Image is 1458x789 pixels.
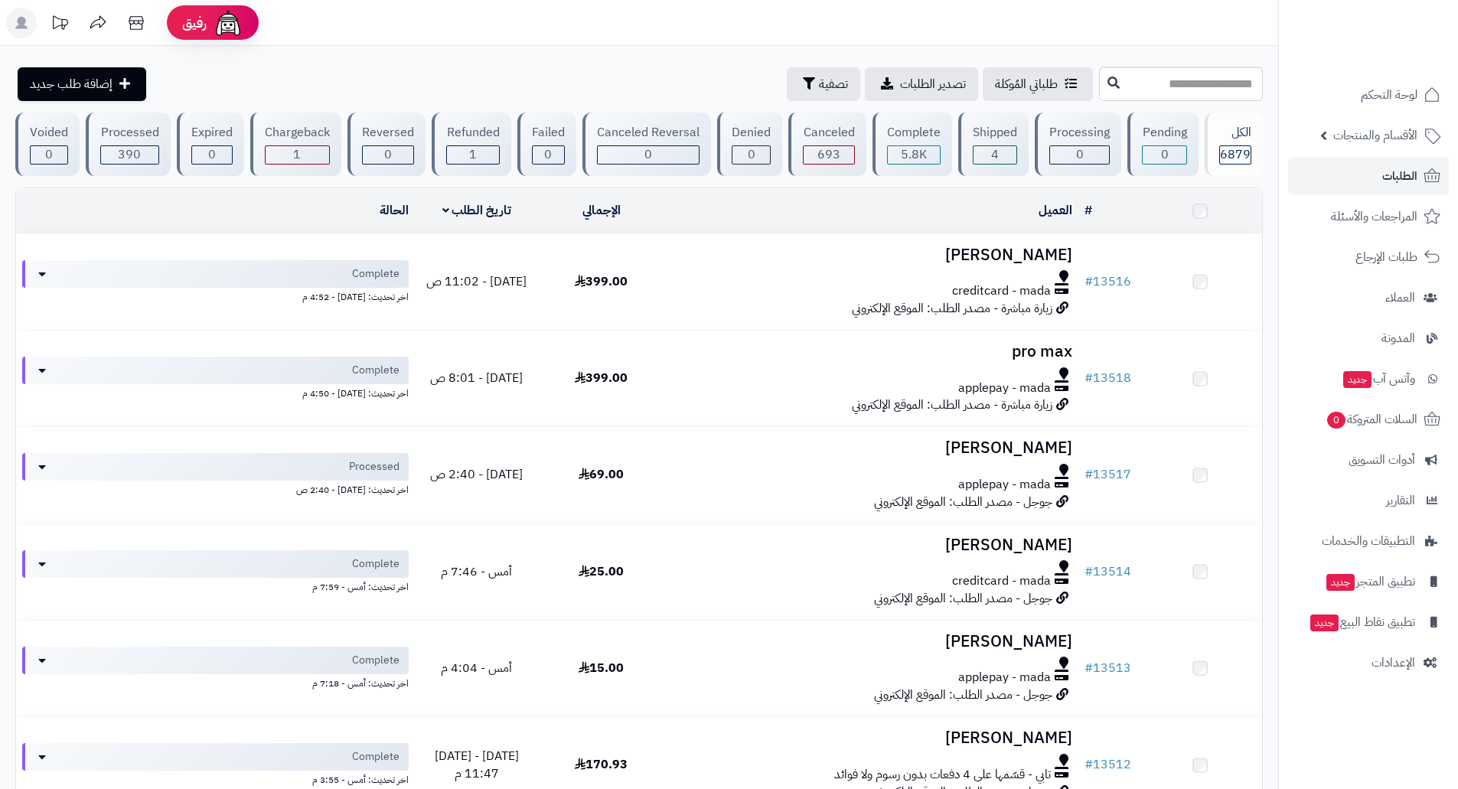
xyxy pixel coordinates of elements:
a: Canceled 693 [785,112,869,176]
span: 25.00 [579,562,624,581]
span: العملاء [1385,287,1415,308]
span: 4 [991,145,999,164]
a: Shipped 4 [955,112,1032,176]
h3: [PERSON_NAME] [670,536,1072,554]
a: #13514 [1085,562,1131,581]
span: # [1085,659,1093,677]
span: الأقسام والمنتجات [1333,125,1417,146]
span: جوجل - مصدر الطلب: الموقع الإلكتروني [874,686,1052,704]
span: [DATE] - 2:40 ص [430,465,523,484]
a: # [1085,201,1092,220]
span: Complete [352,556,400,572]
span: Complete [352,363,400,378]
span: طلباتي المُوكلة [995,75,1058,93]
span: [DATE] - 8:01 ص [430,369,523,387]
span: 0 [748,145,755,164]
div: 4 [974,146,1016,164]
span: 0 [208,145,216,164]
h3: [PERSON_NAME] [670,729,1072,747]
div: Processed [100,124,158,142]
span: # [1085,562,1093,581]
div: 5790 [888,146,940,164]
div: Refunded [446,124,499,142]
span: [DATE] - 11:02 ص [426,272,527,291]
div: 0 [363,146,413,164]
a: المدونة [1288,320,1449,357]
div: Canceled [803,124,854,142]
a: #13516 [1085,272,1131,291]
div: Failed [532,124,565,142]
span: المدونة [1381,328,1415,349]
span: تابي - قسّمها على 4 دفعات بدون رسوم ولا فوائد [834,766,1051,784]
span: 399.00 [575,272,628,291]
span: [DATE] - [DATE] 11:47 م [435,747,519,783]
a: إضافة طلب جديد [18,67,146,101]
span: Complete [352,266,400,282]
a: تحديثات المنصة [41,8,79,42]
span: 1 [469,145,477,164]
a: الحالة [380,201,409,220]
span: تطبيق نقاط البيع [1309,611,1415,633]
span: جديد [1326,574,1355,591]
a: Processed 390 [83,112,173,176]
span: الإعدادات [1372,652,1415,673]
a: Voided 0 [12,112,83,176]
span: 69.00 [579,465,624,484]
span: 15.00 [579,659,624,677]
div: 693 [804,146,853,164]
span: أمس - 7:46 م [441,562,512,581]
span: Processed [349,459,400,474]
span: Complete [352,653,400,668]
span: Complete [352,749,400,765]
div: 1 [447,146,498,164]
span: جديد [1343,371,1372,388]
a: المراجعات والأسئلة [1288,198,1449,235]
div: اخر تحديث: [DATE] - 4:52 م [22,288,409,304]
span: جوجل - مصدر الطلب: الموقع الإلكتروني [874,493,1052,511]
div: Chargeback [265,124,330,142]
img: ai-face.png [213,8,243,38]
button: تصفية [787,67,860,101]
h3: [PERSON_NAME] [670,439,1072,457]
span: 0 [1161,145,1169,164]
div: Expired [191,124,233,142]
a: طلباتي المُوكلة [983,67,1093,101]
a: Processing 0 [1032,112,1124,176]
span: 0 [1076,145,1084,164]
span: applepay - mada [958,669,1051,686]
span: 0 [544,145,552,164]
a: Refunded 1 [429,112,514,176]
span: التقارير [1386,490,1415,511]
div: 1 [266,146,329,164]
div: Processing [1049,124,1110,142]
div: 0 [31,146,67,164]
a: Reversed 0 [344,112,429,176]
span: رفيق [182,14,207,32]
a: Pending 0 [1124,112,1201,176]
div: اخر تحديث: [DATE] - 2:40 ص [22,481,409,497]
div: اخر تحديث: أمس - 7:18 م [22,674,409,690]
div: 0 [533,146,564,164]
a: التطبيقات والخدمات [1288,523,1449,559]
span: 0 [384,145,392,164]
div: 390 [101,146,158,164]
div: اخر تحديث: [DATE] - 4:50 م [22,384,409,400]
div: Reversed [362,124,414,142]
div: Canceled Reversal [597,124,700,142]
span: 5.8K [901,145,927,164]
div: 0 [598,146,699,164]
span: السلات المتروكة [1326,409,1417,430]
div: اخر تحديث: أمس - 7:59 م [22,578,409,594]
span: # [1085,755,1093,774]
span: المراجعات والأسئلة [1331,206,1417,227]
a: العملاء [1288,279,1449,316]
span: الطلبات [1382,165,1417,187]
a: Canceled Reversal 0 [579,112,714,176]
div: Complete [887,124,941,142]
a: تصدير الطلبات [865,67,978,101]
div: 0 [1050,146,1109,164]
div: 0 [192,146,232,164]
span: زيارة مباشرة - مصدر الطلب: الموقع الإلكتروني [852,396,1052,414]
span: 0 [644,145,652,164]
a: Denied 0 [714,112,785,176]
